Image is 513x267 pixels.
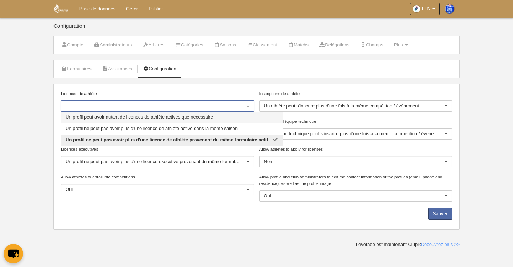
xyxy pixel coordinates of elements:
[394,42,403,47] span: Plus
[139,64,180,74] a: Configuration
[54,4,68,13] img: FFN
[422,5,431,12] span: FFN
[171,40,207,50] a: Catégories
[264,159,273,164] span: Non
[66,137,268,142] span: Un profil ne peut pas avoir plus d'une licence de athlète provenant du même formulaire actif
[264,193,271,198] span: Oui
[66,187,73,192] span: Oui
[413,5,420,12] img: OaDPB3zQPxTf.30x30.jpg
[445,4,454,14] img: PaswSEHnFMei.30x30.jpg
[243,40,281,50] a: Classement
[57,40,87,50] a: Compte
[66,114,213,120] span: Un profil peut avoir autant de licences de athlète actives que nécessaire
[264,103,419,109] span: Un athlète peut s'inscrire plus d'une fois à la même compétiton / événement
[61,90,254,97] label: Licences de athlète
[259,118,452,125] label: Inscriptions d'équipe technique
[390,40,412,50] a: Plus
[356,241,460,248] div: Leverade est maintenant Clupik
[410,3,440,15] a: FFN
[315,40,353,50] a: Délégations
[356,40,387,50] a: Champs
[53,23,460,36] div: Configuration
[259,146,452,152] label: Allow athletes to apply for licenses
[57,64,95,74] a: Formulaires
[139,40,168,50] a: Arbitres
[264,131,444,136] span: Une équipe technique peut s'inscrire plus d'une fois à la même compétition / événement
[66,159,253,164] span: Un profil ne peut pas avoir plus d'une licence exécutive provenant du même formulaire actif
[259,174,452,187] label: Allow profile and club administrators to edit the contact information of the profiles (email, pho...
[259,90,452,97] label: Inscriptions de athlète
[428,208,452,220] button: Sauver
[284,40,312,50] a: Matchs
[210,40,240,50] a: Saisons
[98,64,136,74] a: Assurances
[66,126,238,131] span: Un profil ne peut pas avoir plus d'une licence de athlète active dans la même saison
[421,242,460,247] a: Découvrez plus >>
[90,40,136,50] a: Administrateurs
[4,244,23,263] button: chat-button
[61,146,254,152] label: Licences exécutives
[61,174,254,180] label: Allow athletes to enroll into competitions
